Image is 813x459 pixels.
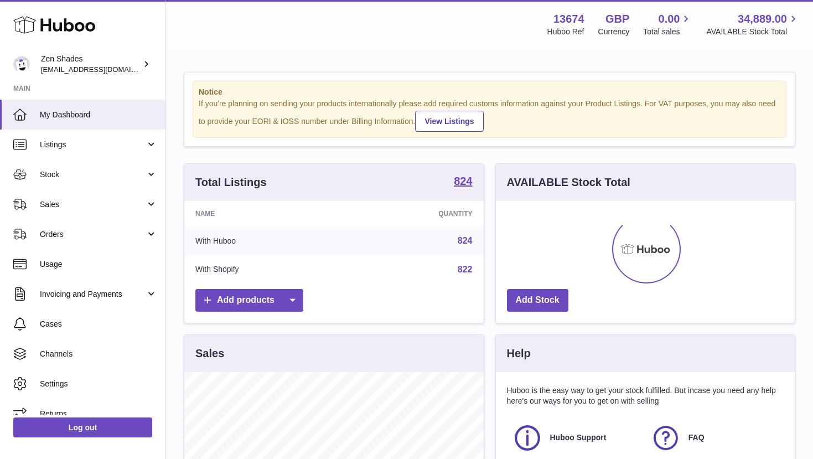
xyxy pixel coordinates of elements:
[40,409,157,419] span: Returns
[40,319,157,329] span: Cases
[195,175,267,190] h3: Total Listings
[415,111,483,132] a: View Listings
[40,140,146,150] span: Listings
[195,289,303,312] a: Add products
[454,176,472,187] strong: 824
[40,289,146,300] span: Invoicing and Payments
[199,87,780,97] strong: Notice
[345,201,483,226] th: Quantity
[195,346,224,361] h3: Sales
[184,226,345,255] td: With Huboo
[598,27,630,37] div: Currency
[507,385,784,406] p: Huboo is the easy way to get your stock fulfilled. But incase you need any help here's our ways f...
[643,27,692,37] span: Total sales
[41,54,141,75] div: Zen Shades
[738,12,787,27] span: 34,889.00
[41,65,163,74] span: [EMAIL_ADDRESS][DOMAIN_NAME]
[40,229,146,240] span: Orders
[643,12,692,37] a: 0.00 Total sales
[507,346,531,361] h3: Help
[507,289,568,312] a: Add Stock
[184,255,345,284] td: With Shopify
[40,110,157,120] span: My Dashboard
[659,12,680,27] span: 0.00
[547,27,584,37] div: Huboo Ref
[706,12,800,37] a: 34,889.00 AVAILABLE Stock Total
[40,379,157,389] span: Settings
[13,56,30,73] img: hristo@zenshades.co.uk
[40,199,146,210] span: Sales
[512,423,640,453] a: Huboo Support
[688,432,705,443] span: FAQ
[184,201,345,226] th: Name
[40,169,146,180] span: Stock
[199,99,780,132] div: If you're planning on sending your products internationally please add required customs informati...
[13,417,152,437] a: Log out
[458,265,473,274] a: 822
[454,176,472,189] a: 824
[507,175,630,190] h3: AVAILABLE Stock Total
[553,12,584,27] strong: 13674
[40,259,157,270] span: Usage
[40,349,157,359] span: Channels
[706,27,800,37] span: AVAILABLE Stock Total
[550,432,607,443] span: Huboo Support
[605,12,629,27] strong: GBP
[458,236,473,245] a: 824
[651,423,778,453] a: FAQ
